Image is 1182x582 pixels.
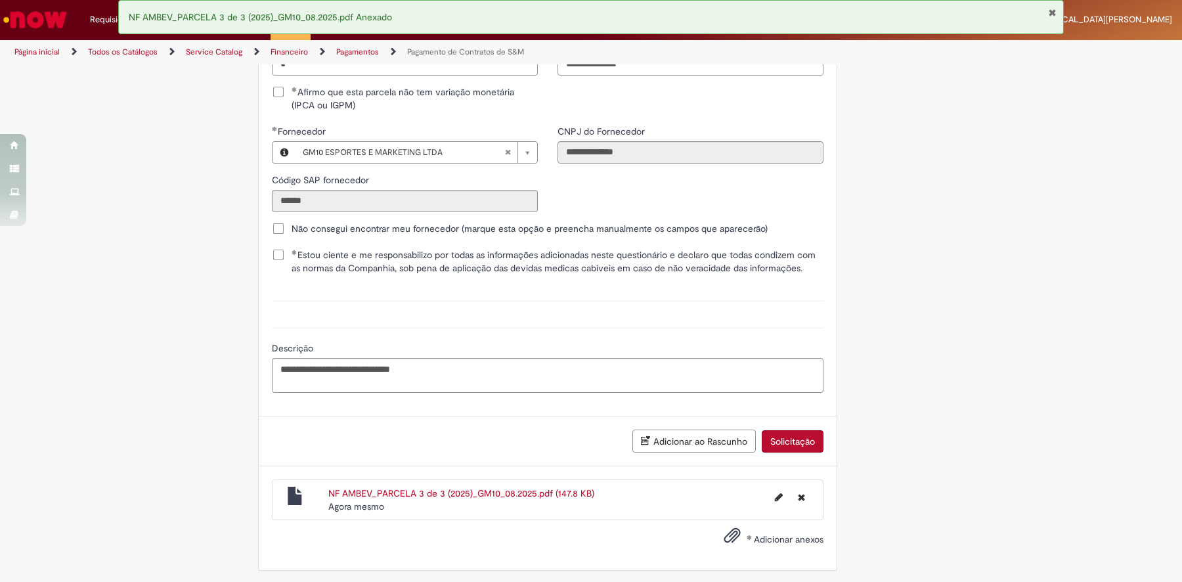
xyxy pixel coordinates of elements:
span: GM10 ESPORTES E MARKETING LTDA [303,142,504,163]
a: Página inicial [14,47,60,57]
a: NF AMBEV_PARCELA 3 de 3 (2025)_GM10_08.2025.pdf (147.8 KB) [328,487,594,499]
span: Descrição [272,342,316,354]
button: Fechar Notificação [1048,7,1057,18]
button: Adicionar anexos [720,524,744,554]
a: Financeiro [271,47,308,57]
input: Valor da Parcela [558,53,823,76]
a: GM10 ESPORTES E MARKETING LTDALimpar campo Fornecedor [296,142,537,163]
button: Editar nome de arquivo NF AMBEV_PARCELA 3 de 3 (2025)_GM10_08.2025.pdf [767,487,791,508]
textarea: Descrição [272,358,823,393]
a: Pagamentos [336,47,379,57]
span: Somente leitura - CNPJ do Fornecedor [558,125,647,137]
abbr: Limpar campo Fornecedor [498,142,517,163]
span: [MEDICAL_DATA][PERSON_NAME] [1040,14,1172,25]
time: 27/08/2025 15:47:03 [328,501,384,512]
span: Agora mesmo [328,501,384,512]
button: Adicionar ao Rascunho [632,430,756,453]
span: Somente leitura - Código SAP fornecedor [272,174,372,186]
span: Afirmo que esta parcela não tem variação monetária (IPCA ou IGPM) [292,85,538,112]
input: Código SAP fornecedor [272,190,538,212]
span: Requisições [90,13,136,26]
img: ServiceNow [1,7,69,33]
button: Fornecedor , Visualizar este registro GM10 ESPORTES E MARKETING LTDA [273,142,296,163]
button: Solicitação [762,430,823,453]
span: Não consegui encontrar meu fornecedor (marque esta opção e preencha manualmente os campos que apa... [292,222,768,235]
a: Service Catalog [186,47,242,57]
input: Nº Parcela [272,53,538,76]
a: Todos os Catálogos [88,47,158,57]
span: Obrigatório Preenchido [272,126,278,131]
ul: Trilhas de página [10,40,778,64]
input: CNPJ do Fornecedor [558,141,823,164]
button: Excluir NF AMBEV_PARCELA 3 de 3 (2025)_GM10_08.2025.pdf [790,487,813,508]
span: Obrigatório Preenchido [292,87,297,92]
a: Pagamento de Contratos de S&M [407,47,524,57]
span: NF AMBEV_PARCELA 3 de 3 (2025)_GM10_08.2025.pdf Anexado [129,11,392,23]
span: Necessários - Fornecedor [278,125,328,137]
span: Estou ciente e me responsabilizo por todas as informações adicionadas neste questionário e declar... [292,248,823,275]
span: Obrigatório Preenchido [292,250,297,255]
